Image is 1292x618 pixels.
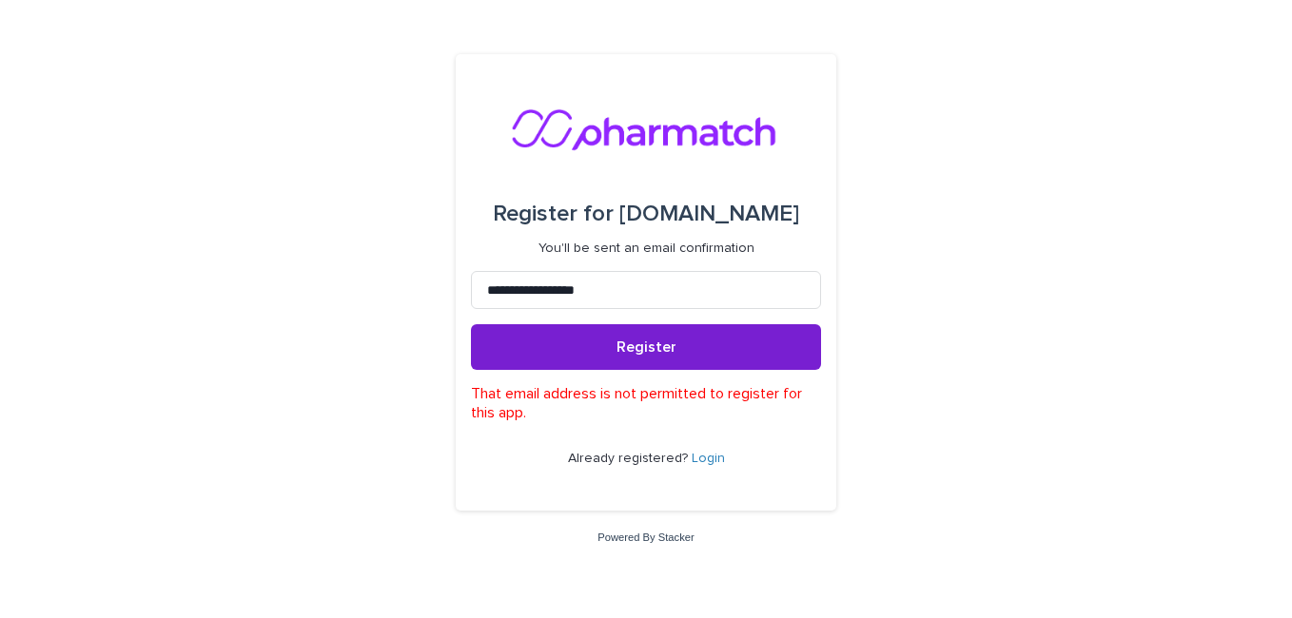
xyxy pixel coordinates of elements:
[493,203,614,225] span: Register for
[692,452,725,465] a: Login
[471,324,821,370] button: Register
[597,531,694,543] a: Powered By Stacker
[493,187,799,241] div: [DOMAIN_NAME]
[511,100,781,157] img: nMxkRIEURaCxZB0ULbfH
[538,241,754,257] p: You'll be sent an email confirmation
[617,339,676,355] span: Register
[568,452,692,465] span: Already registered?
[471,385,821,421] p: That email address is not permitted to register for this app.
